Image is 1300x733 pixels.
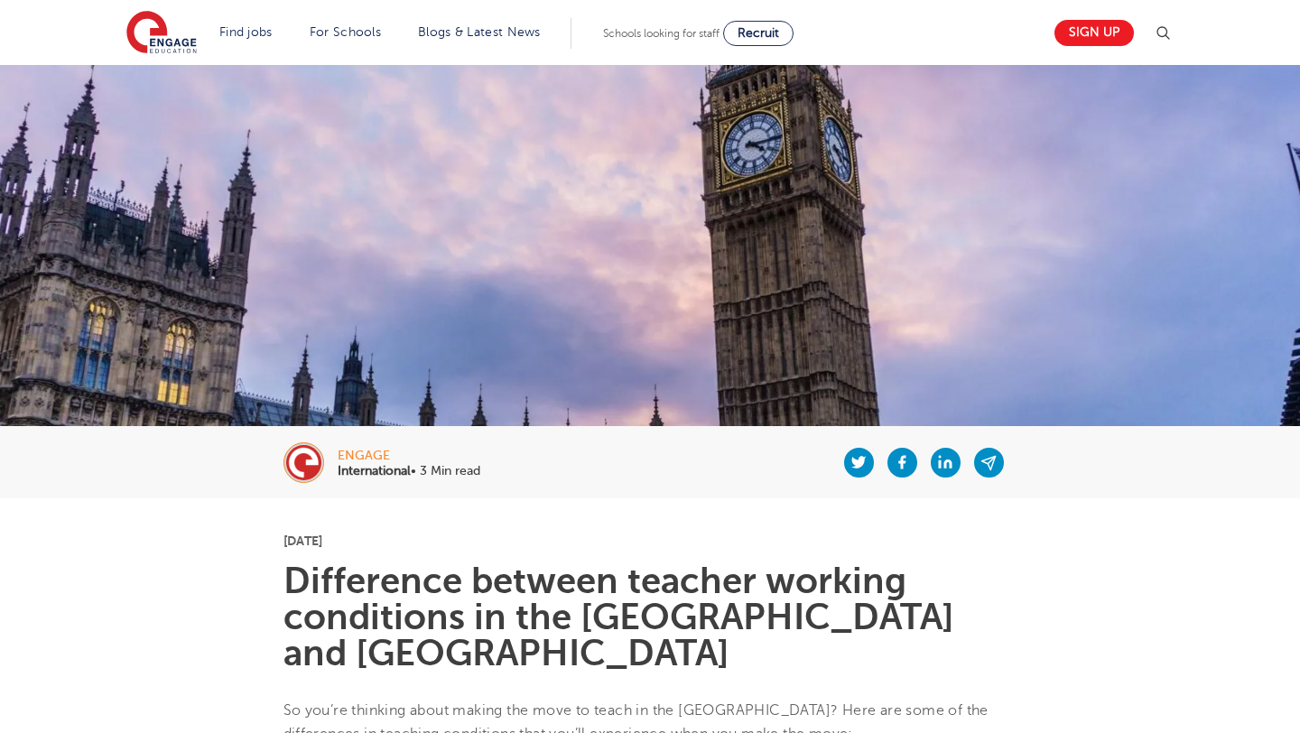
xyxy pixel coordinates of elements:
[723,21,794,46] a: Recruit
[603,27,720,40] span: Schools looking for staff
[283,534,1017,547] p: [DATE]
[338,465,480,478] p: • 3 Min read
[418,25,541,39] a: Blogs & Latest News
[219,25,273,39] a: Find jobs
[738,26,779,40] span: Recruit
[310,25,381,39] a: For Schools
[338,450,480,462] div: engage
[126,11,197,56] img: Engage Education
[1054,20,1134,46] a: Sign up
[283,563,1017,672] h1: Difference between teacher working conditions in the [GEOGRAPHIC_DATA] and [GEOGRAPHIC_DATA]
[338,464,411,478] b: International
